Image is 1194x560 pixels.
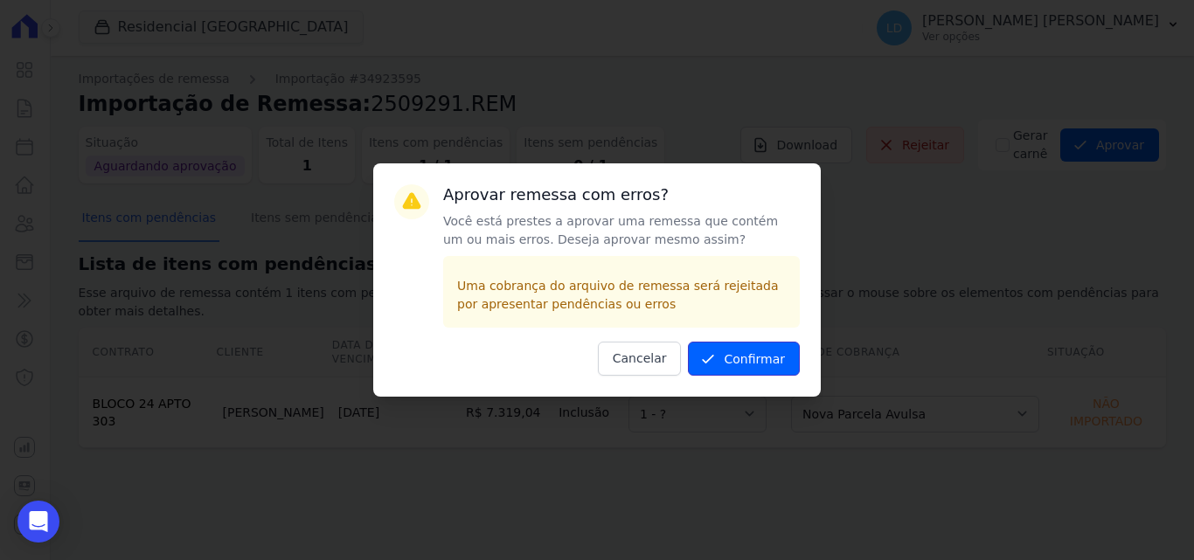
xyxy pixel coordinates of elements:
button: Cancelar [598,342,682,376]
p: Uma cobrança do arquivo de remessa será rejeitada por apresentar pendências ou erros [457,277,786,314]
p: Você está prestes a aprovar uma remessa que contém um ou mais erros. Deseja aprovar mesmo assim? [443,212,800,249]
h3: Aprovar remessa com erros? [443,184,800,205]
div: Open Intercom Messenger [17,501,59,543]
button: Confirmar [688,342,800,376]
